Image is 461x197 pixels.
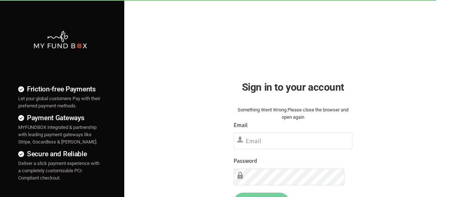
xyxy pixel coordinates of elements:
label: Password [234,157,257,166]
h4: Payment Gateways [18,113,102,123]
h2: Sign in to your account [234,79,352,95]
input: Email [234,133,352,149]
label: Email [234,121,248,130]
h4: Secure and Reliable [18,149,102,159]
div: Something Went Wrong.Please close the browser and open again [234,106,352,121]
span: MYFUNDBOX integrated & partnership with leading payment gateways like Stripe, Gocardless & [PERSO... [18,125,97,145]
span: Let your global customers Pay with their preferred payment methods. [18,96,100,109]
h4: Friction-free Payments [18,84,102,94]
img: mfbwhite.png [33,30,87,49]
span: Deliver a slick payment experience with a completely customizable PCI-Compliant checkout. [18,161,99,181]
